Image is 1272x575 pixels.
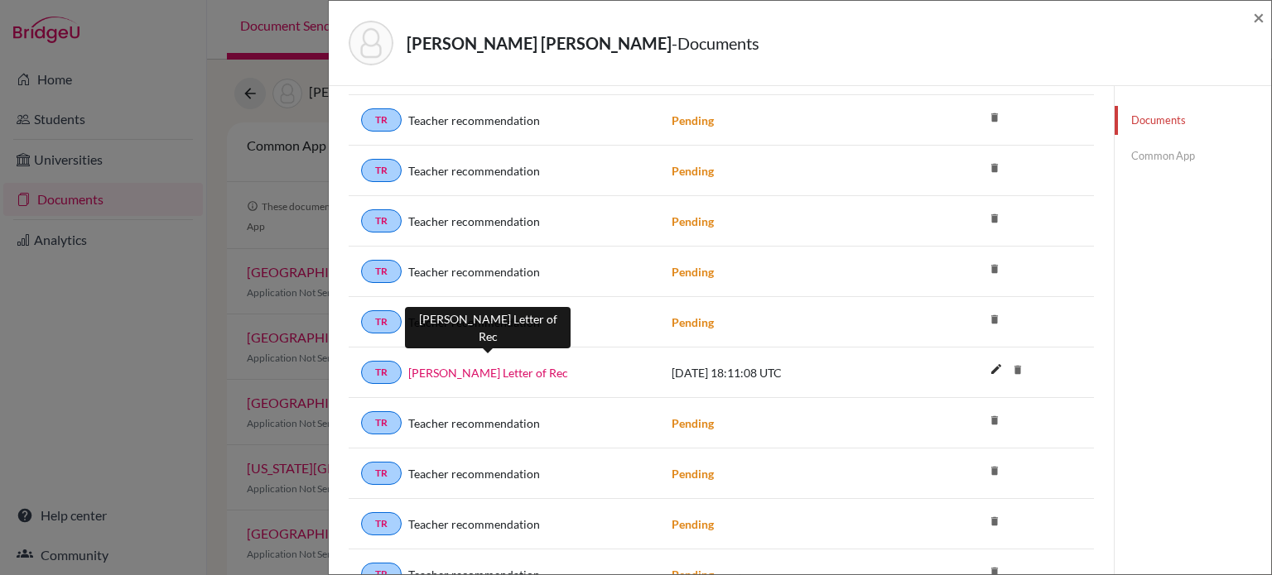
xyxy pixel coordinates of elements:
[361,411,402,434] a: TR
[982,156,1007,180] i: delete
[405,307,571,348] div: [PERSON_NAME] Letter of Rec
[407,33,672,53] strong: [PERSON_NAME] [PERSON_NAME]
[408,213,540,230] span: Teacher recommendation
[672,467,714,481] strong: Pending
[408,263,540,280] span: Teacher recommendation
[982,408,1007,433] i: delete
[1115,141,1271,170] a: Common App
[672,517,714,531] strong: Pending
[1115,106,1271,135] a: Documents
[982,206,1007,231] i: delete
[361,361,402,384] a: TR
[982,509,1007,534] i: delete
[408,112,540,129] span: Teacher recommendation
[982,256,1007,281] i: delete
[408,364,568,381] a: [PERSON_NAME] Letter of Rec
[361,512,402,535] a: TR
[408,162,540,180] span: Teacher recommendation
[983,356,1009,382] i: edit
[408,414,540,432] span: Teacher recommendation
[361,310,402,333] a: TR
[672,33,759,53] span: - Documents
[1253,5,1265,29] span: ×
[361,159,402,182] a: TR
[408,465,540,482] span: Teacher recommendation
[672,366,782,380] span: [DATE] 18:11:08 UTC
[672,214,714,228] strong: Pending
[982,358,1010,383] button: edit
[361,462,402,485] a: TR
[1253,7,1265,27] button: Close
[672,416,714,430] strong: Pending
[361,260,402,283] a: TR
[982,105,1007,130] i: delete
[982,458,1007,483] i: delete
[408,515,540,533] span: Teacher recommendation
[672,113,714,127] strong: Pending
[1005,357,1030,382] i: delete
[982,307,1007,332] i: delete
[361,108,402,132] a: TR
[361,209,402,232] a: TR
[672,164,714,178] strong: Pending
[672,265,714,279] strong: Pending
[672,315,714,329] strong: Pending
